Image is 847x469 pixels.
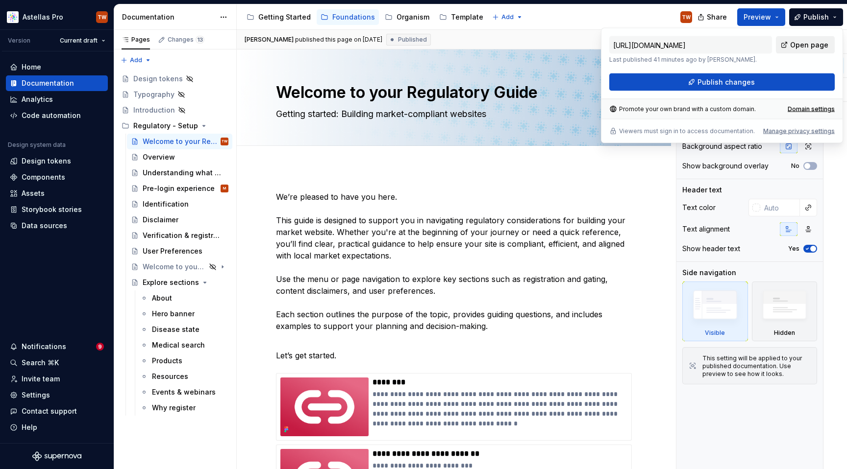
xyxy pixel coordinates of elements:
[143,168,224,178] div: Understanding what you need
[22,406,77,416] div: Contact support
[619,127,755,135] p: Viewers must sign in to access documentation.
[152,403,196,413] div: Why register
[6,75,108,91] a: Documentation
[6,339,108,354] button: Notifications9
[22,390,50,400] div: Settings
[760,199,800,216] input: Auto
[6,202,108,217] a: Storybook stories
[6,92,108,107] a: Analytics
[143,215,178,225] div: Disclaimer
[6,355,108,371] button: Search ⌘K
[2,6,112,27] button: Astellas ProTW
[737,8,785,26] button: Preview
[127,243,232,259] a: User Preferences
[143,137,219,146] div: Welcome to your Regulatory Guide
[127,196,232,212] a: Identification
[435,9,487,25] a: Template
[168,36,204,44] div: Changes
[127,165,232,181] a: Understanding what you need
[763,127,835,135] div: Manage privacy settings
[55,34,110,47] button: Current draft
[693,8,733,26] button: Share
[803,12,829,22] span: Publish
[682,141,762,151] div: Background aspect ratio
[133,90,174,99] div: Typography
[143,152,175,162] div: Overview
[258,12,311,22] div: Getting Started
[32,451,81,461] a: Supernova Logo
[774,329,795,337] div: Hidden
[8,37,30,45] div: Version
[276,338,632,361] p: Let’s get started.
[6,387,108,403] a: Settings
[317,9,379,25] a: Foundations
[6,153,108,169] a: Design tokens
[118,102,232,118] a: Introduction
[789,8,843,26] button: Publish
[22,374,60,384] div: Invite team
[6,420,108,435] button: Help
[22,78,74,88] div: Documentation
[6,371,108,387] a: Invite team
[22,205,82,214] div: Storybook stories
[682,203,716,212] div: Text color
[6,59,108,75] a: Home
[152,293,172,303] div: About
[609,73,835,91] button: Publish changes
[136,384,232,400] a: Events & webinars
[143,246,202,256] div: User Preferences
[127,181,232,196] a: Pre-login experienceM
[96,343,104,351] span: 9
[609,56,772,64] p: Last published 41 minutes ago by [PERSON_NAME].
[788,105,835,113] a: Domain settings
[6,218,108,234] a: Data sources
[609,105,756,113] div: Promote your own brand with a custom domain.
[136,369,232,384] a: Resources
[152,356,182,366] div: Products
[152,372,188,381] div: Resources
[130,56,142,64] span: Add
[143,262,206,272] div: Welcome to your regulatory guide
[22,422,37,432] div: Help
[127,228,232,243] a: Verification & registration
[136,306,232,322] a: Hero banner
[501,13,514,21] span: Add
[22,156,71,166] div: Design tokens
[707,12,727,22] span: Share
[6,108,108,123] a: Code automation
[118,71,232,87] a: Design tokens
[788,245,799,253] label: Yes
[223,184,226,193] div: M
[381,9,433,25] a: Organism
[682,244,740,254] div: Show header text
[22,342,66,352] div: Notifications
[133,105,175,115] div: Introduction
[332,12,375,22] div: Foundations
[136,290,232,306] a: About
[122,12,215,22] div: Documentation
[22,94,53,104] div: Analytics
[118,53,154,67] button: Add
[274,81,630,104] textarea: Welcome to your Regulatory Guide
[143,184,215,193] div: Pre-login experience
[705,329,725,337] div: Visible
[7,11,19,23] img: b2369ad3-f38c-46c1-b2a2-f2452fdbdcd2.png
[791,162,799,170] label: No
[243,7,487,27] div: Page tree
[22,188,45,198] div: Assets
[8,141,66,149] div: Design system data
[136,322,232,337] a: Disease state
[274,106,630,122] textarea: Getting started: Building market-compliant websites
[127,275,232,290] a: Explore sections
[22,358,59,368] div: Search ⌘K
[196,36,204,44] span: 13
[682,281,748,341] div: Visible
[22,62,41,72] div: Home
[143,199,189,209] div: Identification
[682,185,722,195] div: Header text
[152,325,199,334] div: Disease state
[23,12,63,22] div: Astellas Pro
[682,161,769,171] div: Show background overlay
[143,231,224,240] div: Verification & registration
